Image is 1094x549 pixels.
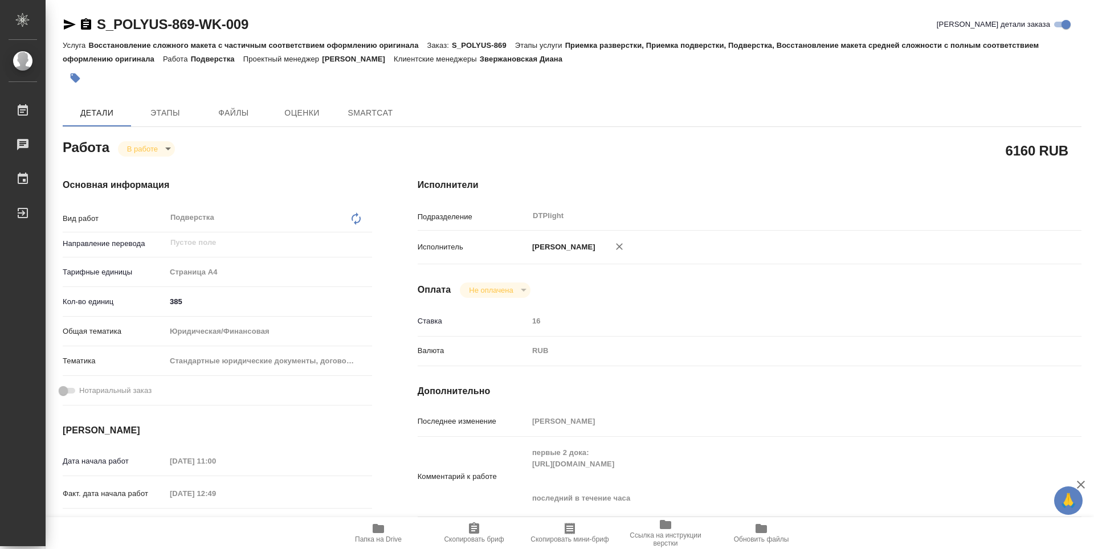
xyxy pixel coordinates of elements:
[124,144,161,154] button: В работе
[1054,486,1083,515] button: 🙏
[63,136,109,157] h2: Работа
[191,55,243,63] p: Подверстка
[79,18,93,31] button: Скопировать ссылку
[166,263,372,282] div: Страница А4
[163,55,191,63] p: Работа
[528,241,595,253] p: [PERSON_NAME]
[63,424,372,437] h4: [PERSON_NAME]
[275,106,329,120] span: Оценки
[530,535,609,543] span: Скопировать мини-бриф
[63,213,166,224] p: Вид работ
[322,55,394,63] p: [PERSON_NAME]
[418,416,528,427] p: Последнее изменение
[418,283,451,297] h4: Оплата
[166,351,372,371] div: Стандартные юридические документы, договоры, уставы
[63,238,166,249] p: Направление перевода
[528,313,1026,329] input: Пустое поле
[166,293,372,310] input: ✎ Введи что-нибудь
[734,535,789,543] span: Обновить файлы
[330,517,426,549] button: Папка на Drive
[427,41,452,50] p: Заказ:
[394,55,480,63] p: Клиентские менеджеры
[418,178,1081,192] h4: Исполнители
[522,517,618,549] button: Скопировать мини-бриф
[169,236,345,249] input: Пустое поле
[243,55,322,63] p: Проектный менеджер
[426,517,522,549] button: Скопировать бриф
[355,535,402,543] span: Папка на Drive
[624,531,707,547] span: Ссылка на инструкции верстки
[63,488,166,499] p: Факт. дата начала работ
[70,106,124,120] span: Детали
[166,322,372,341] div: Юридическая/Финансовая
[607,234,632,259] button: Удалить исполнителя
[166,515,266,531] input: Пустое поле
[452,41,515,50] p: S_POLYUS-869
[418,345,528,357] p: Валюта
[63,65,88,91] button: Добавить тэг
[466,285,516,295] button: Не оплачена
[166,485,266,502] input: Пустое поле
[528,341,1026,360] div: RUB
[63,355,166,367] p: Тематика
[343,106,398,120] span: SmartCat
[79,385,152,396] span: Нотариальный заказ
[480,55,571,63] p: Звержановская Диана
[118,141,175,157] div: В работе
[63,18,76,31] button: Скопировать ссылку для ЯМессенджера
[63,41,88,50] p: Услуга
[1059,489,1078,513] span: 🙏
[618,517,713,549] button: Ссылка на инструкции верстки
[713,517,809,549] button: Обновить файлы
[418,384,1081,398] h4: Дополнительно
[937,19,1050,30] span: [PERSON_NAME] детали заказа
[63,267,166,278] p: Тарифные единицы
[97,17,248,32] a: S_POLYUS-869-WK-009
[418,471,528,482] p: Комментарий к работе
[418,241,528,253] p: Исполнитель
[418,316,528,327] p: Ставка
[515,41,565,50] p: Этапы услуги
[63,296,166,308] p: Кол-во единиц
[418,211,528,223] p: Подразделение
[63,178,372,192] h4: Основная информация
[1006,141,1068,160] h2: 6160 RUB
[166,453,266,469] input: Пустое поле
[528,413,1026,429] input: Пустое поле
[88,41,427,50] p: Восстановление сложного макета с частичным соответствием оформлению оригинала
[460,282,530,298] div: В работе
[528,443,1026,508] textarea: первые 2 дока: [URL][DOMAIN_NAME] последний в течение часа
[444,535,504,543] span: Скопировать бриф
[138,106,193,120] span: Этапы
[63,456,166,467] p: Дата начала работ
[63,326,166,337] p: Общая тематика
[206,106,261,120] span: Файлы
